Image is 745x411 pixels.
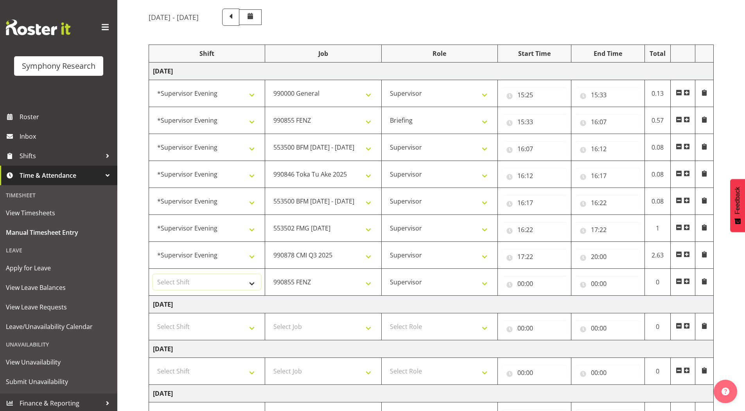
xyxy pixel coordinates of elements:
input: Click to select... [502,276,567,291]
div: Total [649,49,667,58]
span: Leave/Unavailability Calendar [6,321,111,332]
div: Role [386,49,494,58]
td: 0 [644,313,671,340]
td: 0.08 [644,134,671,161]
span: Feedback [734,187,741,214]
a: View Leave Requests [2,297,115,317]
input: Click to select... [502,365,567,381]
img: help-xxl-2.png [722,388,729,395]
input: Click to select... [502,114,567,130]
div: Timesheet [2,187,115,203]
a: Manual Timesheet Entry [2,223,115,242]
input: Click to select... [502,320,567,336]
div: Symphony Research [22,60,95,72]
span: Time & Attendance [20,170,102,181]
a: Submit Unavailability [2,372,115,391]
span: Inbox [20,130,113,142]
td: [DATE] [149,296,714,313]
input: Click to select... [575,114,641,130]
input: Click to select... [502,141,567,157]
span: Finance & Reporting [20,397,102,409]
span: View Leave Requests [6,301,111,313]
h5: [DATE] - [DATE] [149,13,199,21]
td: 0.08 [644,188,671,215]
td: [DATE] [149,63,714,80]
input: Click to select... [575,249,641,264]
div: Job [269,49,377,58]
td: 1 [644,215,671,242]
span: View Unavailability [6,356,111,368]
input: Click to select... [575,365,641,381]
input: Click to select... [575,87,641,103]
div: Leave [2,242,115,258]
input: Click to select... [575,320,641,336]
a: Apply for Leave [2,258,115,278]
input: Click to select... [502,87,567,103]
input: Click to select... [575,195,641,211]
td: 0 [644,358,671,385]
a: View Timesheets [2,203,115,223]
input: Click to select... [575,222,641,238]
span: Roster [20,111,113,123]
td: 0.13 [644,80,671,107]
a: View Unavailability [2,352,115,372]
span: Submit Unavailability [6,376,111,388]
td: [DATE] [149,385,714,402]
td: 0.57 [644,107,671,134]
span: Manual Timesheet Entry [6,227,111,238]
div: End Time [575,49,641,58]
td: [DATE] [149,340,714,358]
img: Rosterit website logo [6,20,70,35]
input: Click to select... [502,195,567,211]
input: Click to select... [575,276,641,291]
span: Apply for Leave [6,262,111,274]
span: Shifts [20,150,102,162]
a: View Leave Balances [2,278,115,297]
a: Leave/Unavailability Calendar [2,317,115,336]
div: Unavailability [2,336,115,352]
div: Shift [153,49,261,58]
input: Click to select... [575,168,641,184]
button: Feedback - Show survey [730,179,745,232]
input: Click to select... [502,168,567,184]
div: Start Time [502,49,567,58]
td: 0 [644,269,671,296]
input: Click to select... [575,141,641,157]
span: View Timesheets [6,207,111,219]
input: Click to select... [502,249,567,264]
td: 2.63 [644,242,671,269]
td: 0.08 [644,161,671,188]
input: Click to select... [502,222,567,238]
span: View Leave Balances [6,282,111,293]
